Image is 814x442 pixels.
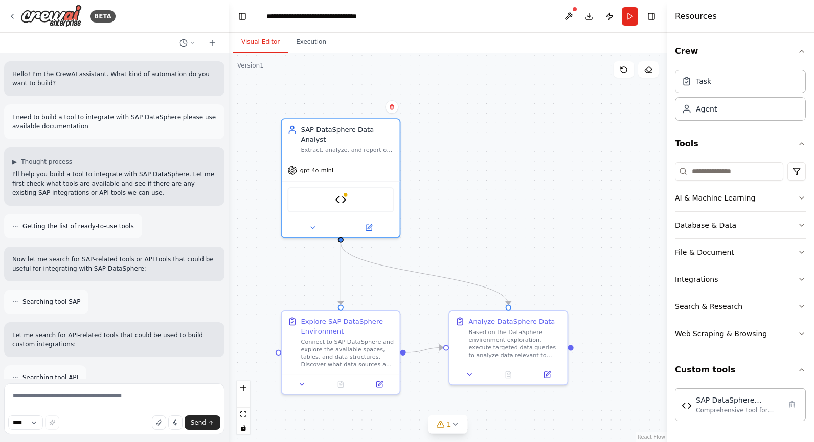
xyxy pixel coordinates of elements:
button: Upload files [152,415,166,430]
span: Getting the list of ready-to-use tools [22,222,134,230]
div: Tools [675,158,806,356]
button: Hide left sidebar [235,9,250,24]
div: Explore SAP DataSphere Environment [301,317,394,336]
button: Open in side panel [342,222,396,233]
div: Search & Research [675,301,742,312]
g: Edge from a497e108-d0b9-4057-983e-cc62f6ab00e7 to 4736b5de-6921-495c-a966-be72511631df [406,343,443,357]
div: Based on the DataSphere environment exploration, execute targeted data queries to analyze data re... [468,328,561,359]
p: Now let me search for SAP-related tools or API tools that could be useful for integrating with SA... [12,255,216,273]
div: SAP DataSphere Integration Tool [696,395,781,405]
button: Start a new chat [204,37,220,49]
div: AI & Machine Learning [675,193,755,203]
p: I need to build a tool to integrate with SAP DataSphere please use available documentation [12,113,216,131]
span: gpt-4o-mini [300,167,333,174]
span: Searching tool API [22,373,78,382]
div: BETA [90,10,116,23]
button: Delete node [385,100,398,114]
button: Send [185,415,220,430]
button: ▶Thought process [12,158,72,166]
button: Open in side panel [363,379,396,390]
span: ▶ [12,158,17,166]
button: No output available [488,369,529,380]
button: Tools [675,129,806,158]
button: Switch to previous chat [175,37,200,49]
div: Comprehensive tool for integrating with SAP DataSphere. Supports OAuth 2.0 and API key authentica... [696,406,781,414]
div: Task [696,76,711,86]
div: Connect to SAP DataSphere and explore the available spaces, tables, and data structures. Discover... [301,338,394,368]
button: Web Scraping & Browsing [675,320,806,347]
div: React Flow controls [237,381,250,434]
button: Execution [288,32,334,53]
div: SAP DataSphere Data AnalystExtract, analyze, and report on data from SAP DataSphere spaces. Perfo... [281,118,400,238]
button: No output available [321,379,361,390]
button: Crew [675,37,806,65]
button: zoom out [237,394,250,408]
button: Hide right sidebar [644,9,659,24]
div: Agent [696,104,717,114]
img: SAP DataSphere Integration Tool [682,401,692,411]
div: SAP DataSphere Data Analyst [301,125,394,144]
span: Searching tool SAP [22,298,80,306]
img: Logo [20,5,82,28]
button: Search & Research [675,293,806,320]
h4: Resources [675,10,717,23]
div: Explore SAP DataSphere EnvironmentConnect to SAP DataSphere and explore the available spaces, tab... [281,310,400,395]
div: Database & Data [675,220,736,230]
button: Database & Data [675,212,806,238]
button: Custom tools [675,356,806,384]
div: Version 1 [237,61,264,70]
div: Analyze DataSphere DataBased on the DataSphere environment exploration, execute targeted data que... [448,310,568,385]
div: Web Scraping & Browsing [675,328,767,339]
div: Integrations [675,274,718,284]
span: Thought process [21,158,72,166]
button: fit view [237,408,250,421]
g: Edge from d47bd724-a279-4430-bd32-5eb086db0b21 to a497e108-d0b9-4057-983e-cc62f6ab00e7 [336,243,346,305]
button: Click to speak your automation idea [168,415,183,430]
button: zoom in [237,381,250,394]
button: toggle interactivity [237,421,250,434]
span: Send [191,418,206,427]
button: Visual Editor [233,32,288,53]
div: Extract, analyze, and report on data from SAP DataSphere spaces. Perform data queries, explore da... [301,146,394,153]
button: Integrations [675,266,806,293]
img: SAP DataSphere Integration Tool [335,194,346,205]
a: React Flow attribution [638,434,665,440]
button: 1 [428,415,468,434]
button: Delete tool [785,397,799,412]
p: Hello! I'm the CrewAI assistant. What kind of automation do you want to build? [12,70,216,88]
div: File & Document [675,247,734,257]
button: Improve this prompt [45,415,59,430]
button: File & Document [675,239,806,266]
p: Let me search for API-related tools that could be used to build custom integrations: [12,330,216,349]
nav: breadcrumb [266,11,357,21]
div: Crew [675,65,806,129]
button: AI & Machine Learning [675,185,806,211]
p: I'll help you build a tool to integrate with SAP DataSphere. Let me first check what tools are av... [12,170,216,197]
g: Edge from d47bd724-a279-4430-bd32-5eb086db0b21 to 4736b5de-6921-495c-a966-be72511631df [336,243,513,305]
button: Open in side panel [531,369,563,380]
div: Analyze DataSphere Data [468,317,555,326]
span: 1 [447,419,451,429]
